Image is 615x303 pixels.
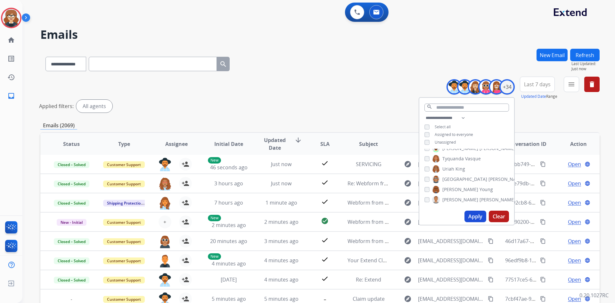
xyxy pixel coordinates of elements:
span: Open [568,199,581,206]
span: Customer Support [103,161,145,168]
span: 4 minutes ago [264,257,299,264]
mat-icon: language [585,161,590,167]
img: agent-avatar [159,235,171,248]
mat-icon: person_add [182,276,189,283]
span: Webform from [EMAIL_ADDRESS][DOMAIN_NAME] on [DATE] [348,199,493,206]
span: Customer Support [103,181,145,187]
span: [EMAIL_ADDRESS][DOMAIN_NAME] [418,276,484,283]
span: Uriah [442,166,454,172]
span: [PERSON_NAME] [442,197,478,203]
span: Range [521,94,557,99]
img: agent-avatar [159,196,171,210]
img: agent-avatar [159,177,171,190]
mat-icon: person_add [182,180,189,187]
span: [EMAIL_ADDRESS][DOMAIN_NAME] [418,160,484,168]
mat-icon: explore [404,257,412,264]
span: 5 minutes ago [264,295,299,302]
span: 2 minutes ago [212,222,246,229]
span: Re: Extend [356,276,381,283]
mat-icon: history [7,73,15,81]
mat-icon: language [585,277,590,282]
span: Webform from [EMAIL_ADDRESS][DOMAIN_NAME] on [DATE] [348,238,493,245]
span: Claim update [353,295,385,302]
span: Tyquanda [442,156,464,162]
th: Action [547,133,600,155]
span: Open [568,160,581,168]
span: Open [568,257,581,264]
button: Clear [489,211,509,222]
mat-icon: explore [404,160,412,168]
mat-icon: content_copy [488,257,494,263]
img: agent-avatar [159,158,171,171]
span: Updated Date [260,136,290,152]
mat-icon: language [585,200,590,206]
p: Applied filters: [39,102,74,110]
mat-icon: menu [568,80,575,88]
span: 96edf9b8-139e-44a4-8047-a67254238210 [505,257,603,264]
span: Customer Support [103,238,145,245]
span: Open [568,276,581,283]
mat-icon: check [321,159,329,167]
span: [EMAIL_ADDRESS][DOMAIN_NAME] [418,257,484,264]
mat-icon: check [321,179,329,186]
mat-icon: check [321,275,329,282]
mat-icon: arrow_downward [294,136,302,144]
p: New [208,157,221,164]
span: Closed – Solved [54,238,89,245]
span: [EMAIL_ADDRESS][DOMAIN_NAME] [418,237,484,245]
span: 3 minutes ago [264,238,299,245]
span: 4 minutes ago [264,276,299,283]
mat-icon: explore [404,276,412,283]
span: [EMAIL_ADDRESS][DOMAIN_NAME] [418,295,484,303]
mat-icon: explore [404,218,412,226]
span: Open [568,180,581,187]
mat-icon: - [321,294,329,302]
mat-icon: person_add [182,257,189,264]
span: [EMAIL_ADDRESS][DOMAIN_NAME] [418,180,484,187]
span: Assigned to everyone [435,132,473,137]
span: Re: Webform from [EMAIL_ADDRESS][DOMAIN_NAME] on [DATE] [348,180,501,187]
span: Customer Support [103,296,145,303]
span: - [67,296,76,303]
span: Closed – Solved [54,277,89,283]
mat-icon: person_add [182,295,189,303]
span: [GEOGRAPHIC_DATA] [442,176,487,182]
img: avatar [2,9,20,27]
span: 46d17a67-ae89-48e5-bf25-c03c83ca3d8c [505,238,602,245]
span: Unassigned [435,139,456,145]
mat-icon: explore [404,295,412,303]
button: New Email [537,49,568,61]
button: Apply [464,211,486,222]
span: 7 hours ago [214,199,243,206]
mat-icon: explore [404,237,412,245]
button: Updated Date [521,94,546,99]
span: 5 minutes ago [212,295,246,302]
span: Closed – Solved [54,181,89,187]
mat-icon: list_alt [7,55,15,63]
span: SERVICING [356,161,381,168]
button: Last 7 days [520,77,555,92]
button: Refresh [570,49,600,61]
mat-icon: check [321,256,329,263]
mat-icon: search [219,60,227,68]
h2: Emails [40,28,600,41]
p: New [208,253,221,260]
span: 1 minute ago [266,199,297,206]
mat-icon: person_add [182,218,189,226]
span: Initial Date [214,140,243,148]
mat-icon: content_copy [488,238,494,244]
div: All agents [76,100,112,113]
mat-icon: content_copy [540,238,546,244]
mat-icon: content_copy [540,161,546,167]
span: 20 minutes ago [210,238,247,245]
span: 2 minutes ago [264,218,299,225]
mat-icon: person_add [182,237,189,245]
mat-icon: inbox [7,92,15,100]
mat-icon: explore [404,180,412,187]
mat-icon: person_add [182,199,189,206]
span: Conversation ID [505,140,546,148]
mat-icon: content_copy [540,181,546,186]
span: [EMAIL_ADDRESS][DOMAIN_NAME] [418,218,484,226]
span: + [163,218,166,226]
span: 77517ce5-6506-47f2-a7ae-1ed2a64be5e5 [505,276,603,283]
